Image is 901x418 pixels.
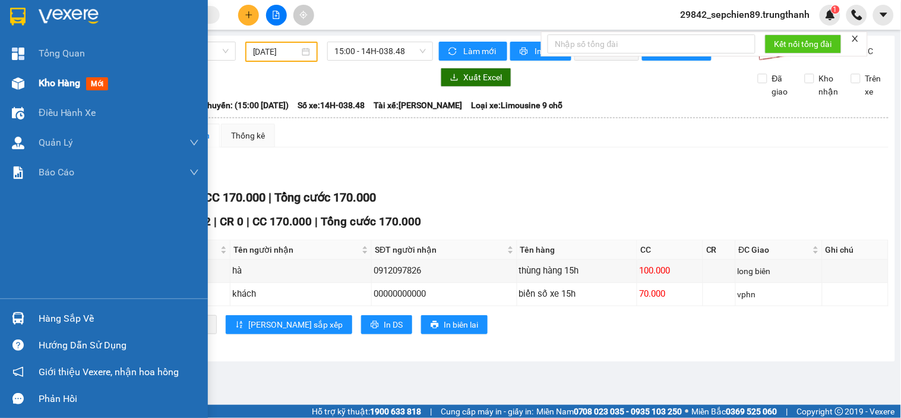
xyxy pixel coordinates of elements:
[252,215,312,228] span: CC 170.000
[12,340,24,351] span: question-circle
[12,393,24,404] span: message
[220,215,244,228] span: CR 0
[12,137,24,149] img: warehouse-icon
[361,315,412,334] button: printerIn DS
[851,34,859,43] span: close
[520,47,530,56] span: printer
[374,264,514,278] div: 0912097826
[235,320,244,330] span: sort-ascending
[823,240,889,260] th: Ghi chú
[230,283,372,306] td: khách
[214,215,217,228] span: |
[637,240,703,260] th: CC
[421,315,488,334] button: printerIn biên lai
[510,42,571,61] button: printerIn phơi
[574,407,682,416] strong: 0708 023 035 - 0935 103 250
[231,129,265,142] div: Thống kê
[372,283,517,306] td: 00000000000
[39,77,80,89] span: Kho hàng
[703,240,735,260] th: CR
[370,407,421,416] strong: 1900 633 818
[878,10,889,20] span: caret-down
[463,71,502,84] span: Xuất Excel
[374,99,462,112] span: Tài xế: [PERSON_NAME]
[852,10,862,20] img: phone-icon
[12,312,24,325] img: warehouse-icon
[441,68,511,87] button: downloadXuất Excel
[471,99,562,112] span: Loại xe: Limousine 9 chỗ
[39,165,74,180] span: Báo cáo
[873,5,894,26] button: caret-down
[774,37,832,51] span: Kết nối tổng đài
[298,99,365,112] span: Số xe: 14H-038.48
[230,260,372,283] td: hà
[233,243,359,256] span: Tên người nhận
[535,45,562,58] span: In phơi
[10,8,26,26] img: logo-vxr
[861,72,889,98] span: Trên xe
[371,320,379,330] span: printer
[39,310,199,328] div: Hàng sắp về
[189,138,199,147] span: down
[517,240,638,260] th: Tên hàng
[375,243,504,256] span: SĐT người nhận
[439,42,507,61] button: syncLàm mới
[685,409,689,414] span: ⚪️
[519,287,636,301] div: biển số xe 15h
[274,190,376,205] span: Tổng cước 170.000
[246,215,249,228] span: |
[448,47,459,56] span: sync
[767,72,796,98] span: Đã giao
[12,107,24,120] img: warehouse-icon
[536,405,682,418] span: Miền Nam
[39,135,73,150] span: Quản Lý
[441,405,533,418] span: Cung cấp máy in - giấy in:
[692,405,777,418] span: Miền Bắc
[738,288,821,301] div: vphn
[39,105,96,120] span: Điều hành xe
[833,5,837,14] span: 1
[548,34,755,54] input: Nhập số tổng đài
[444,318,478,331] span: In biên lai
[293,5,314,26] button: aim
[204,190,265,205] span: CC 170.000
[315,215,318,228] span: |
[832,5,840,14] sup: 1
[266,5,287,26] button: file-add
[639,264,701,278] div: 100.000
[814,72,843,98] span: Kho nhận
[739,243,811,256] span: ĐC Giao
[463,45,498,58] span: Làm mới
[39,46,85,61] span: Tổng Quan
[374,287,514,301] div: 00000000000
[639,287,701,301] div: 70.000
[238,5,259,26] button: plus
[321,215,421,228] span: Tổng cước 170.000
[786,405,788,418] span: |
[312,405,421,418] span: Hỗ trợ kỹ thuật:
[450,73,459,83] span: download
[430,405,432,418] span: |
[39,337,199,354] div: Hướng dẫn sử dụng
[835,407,843,416] span: copyright
[334,42,426,60] span: 15:00 - 14H-038.48
[299,11,308,19] span: aim
[226,315,352,334] button: sort-ascending[PERSON_NAME] sắp xếp
[248,318,343,331] span: [PERSON_NAME] sắp xếp
[519,264,636,278] div: thùng hàng 15h
[245,11,253,19] span: plus
[384,318,403,331] span: In DS
[189,168,199,177] span: down
[765,34,842,54] button: Kết nối tổng đài
[372,260,517,283] td: 0912097826
[12,48,24,60] img: dashboard-icon
[232,264,369,278] div: hà
[431,320,439,330] span: printer
[86,77,108,90] span: mới
[726,407,777,416] strong: 0369 525 060
[232,287,369,301] div: khách
[671,7,820,22] span: 29842_sepchien89.trungthanh
[39,364,179,379] span: Giới thiệu Vexere, nhận hoa hồng
[12,366,24,378] span: notification
[272,11,280,19] span: file-add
